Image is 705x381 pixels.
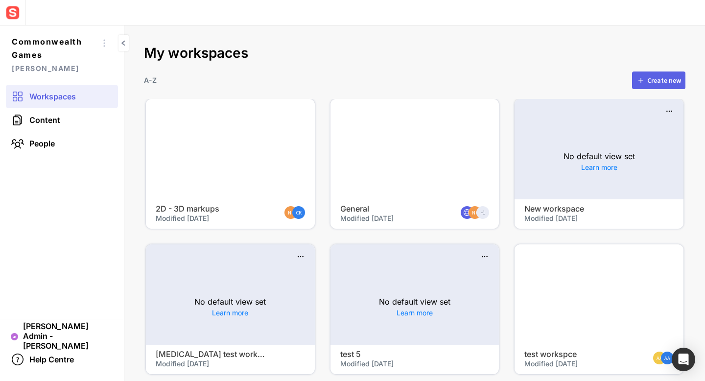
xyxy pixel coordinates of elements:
span: [PERSON_NAME] [12,62,96,75]
h4: test workspce [524,350,636,359]
div: Create new [647,77,681,84]
p: A-Z [144,75,157,85]
h4: [MEDICAL_DATA] test workspace [156,350,268,359]
span: Modified [DATE] [156,359,209,368]
span: Modified [DATE] [340,359,394,368]
button: Create new [632,71,685,89]
img: globe.svg [463,208,471,217]
h4: test 5 [340,350,452,359]
span: Commonwealth Games [12,35,96,62]
div: +1 [476,206,489,219]
text: NK [287,209,294,215]
a: Learn more [397,308,433,318]
span: [PERSON_NAME] Admin - [PERSON_NAME] [23,321,113,351]
span: Modified [DATE] [524,359,578,368]
h4: General [340,204,452,214]
span: Modified [DATE] [340,214,394,222]
p: No default view set [194,296,266,308]
h4: 2D - 3D markups [156,204,268,214]
text: AA [664,355,670,361]
a: People [6,132,118,155]
text: CK [296,209,302,215]
span: Content [29,115,60,125]
text: AD [13,335,16,339]
a: Learn more [581,162,617,172]
a: Help Centre [6,348,118,371]
span: Help Centre [29,355,74,364]
a: Workspaces [6,85,118,108]
p: No default view set [564,150,635,162]
h2: My workspaces [144,45,685,62]
span: Modified [DATE] [524,214,578,222]
text: AA [657,355,662,361]
span: People [29,139,55,148]
a: Learn more [212,308,248,318]
span: Modified [DATE] [156,214,209,222]
div: Open Intercom Messenger [672,348,695,371]
h4: New workspace [524,204,636,214]
text: NK [472,209,479,215]
img: sensat [4,4,22,22]
a: Content [6,108,118,132]
span: Workspaces [29,92,76,101]
p: No default view set [379,296,450,308]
